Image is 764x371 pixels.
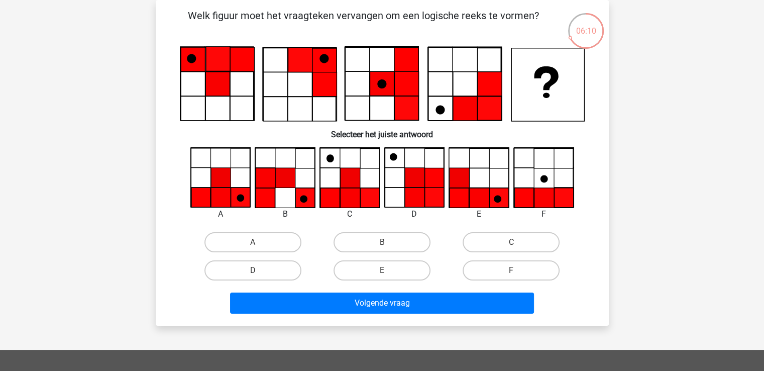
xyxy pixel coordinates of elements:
label: F [463,260,560,281]
div: B [247,208,323,220]
div: E [441,208,517,220]
div: 06:10 [567,12,605,37]
h6: Selecteer het juiste antwoord [172,122,593,139]
div: C [312,208,388,220]
div: A [183,208,259,220]
label: A [204,232,301,252]
button: Volgende vraag [230,293,534,314]
label: C [463,232,560,252]
label: B [334,232,430,252]
label: D [204,260,301,281]
label: E [334,260,430,281]
p: Welk figuur moet het vraagteken vervangen om een logische reeks te vormen? [172,8,555,38]
div: D [377,208,453,220]
div: F [506,208,582,220]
